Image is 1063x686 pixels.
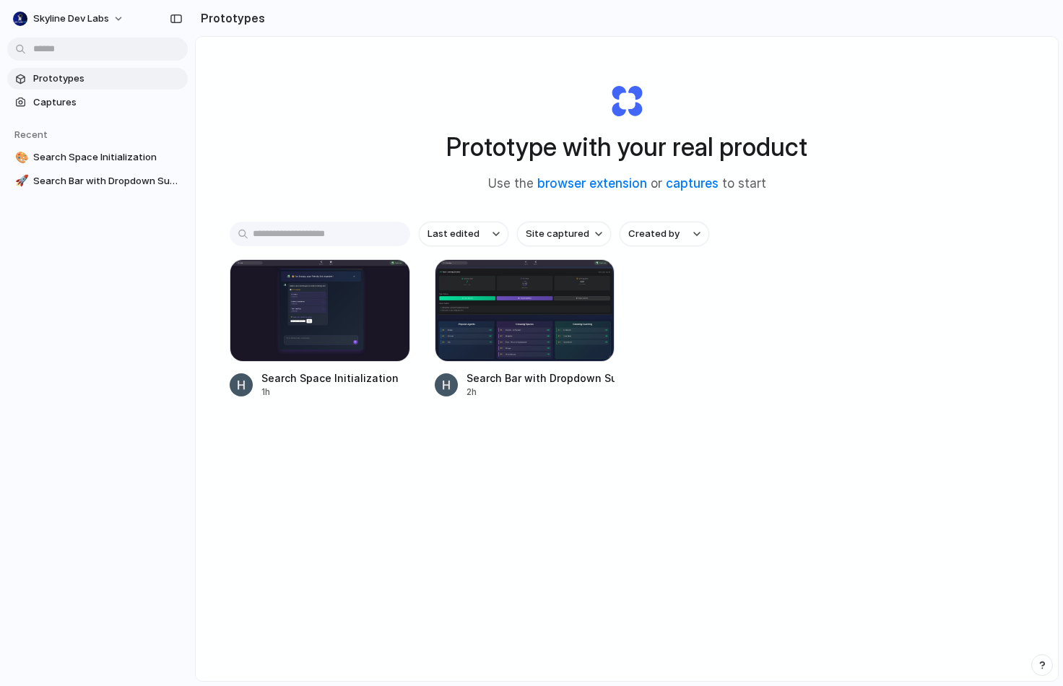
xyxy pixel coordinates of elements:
[261,386,399,399] div: 1h
[13,150,27,165] button: 🎨
[7,170,188,192] a: 🚀Search Bar with Dropdown Suggestions
[517,222,611,246] button: Site captured
[15,149,25,166] div: 🎨
[7,7,131,30] button: Skyline Dev Labs
[33,150,182,165] span: Search Space Initialization
[7,92,188,113] a: Captures
[488,175,766,194] span: Use the or to start
[13,174,27,188] button: 🚀
[33,174,182,188] span: Search Bar with Dropdown Suggestions
[7,68,188,90] a: Prototypes
[620,222,709,246] button: Created by
[628,227,680,241] span: Created by
[419,222,508,246] button: Last edited
[435,259,615,399] a: Search Bar with Dropdown SuggestionsSearch Bar with Dropdown Suggestions2h
[526,227,589,241] span: Site captured
[537,176,647,191] a: browser extension
[15,173,25,189] div: 🚀
[33,71,182,86] span: Prototypes
[446,128,807,166] h1: Prototype with your real product
[467,370,615,386] div: Search Bar with Dropdown Suggestions
[195,9,265,27] h2: Prototypes
[14,129,48,140] span: Recent
[33,12,109,26] span: Skyline Dev Labs
[230,259,410,399] a: Search Space InitializationSearch Space Initialization1h
[666,176,719,191] a: captures
[261,370,399,386] div: Search Space Initialization
[467,386,615,399] div: 2h
[33,95,182,110] span: Captures
[428,227,480,241] span: Last edited
[7,147,188,168] a: 🎨Search Space Initialization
